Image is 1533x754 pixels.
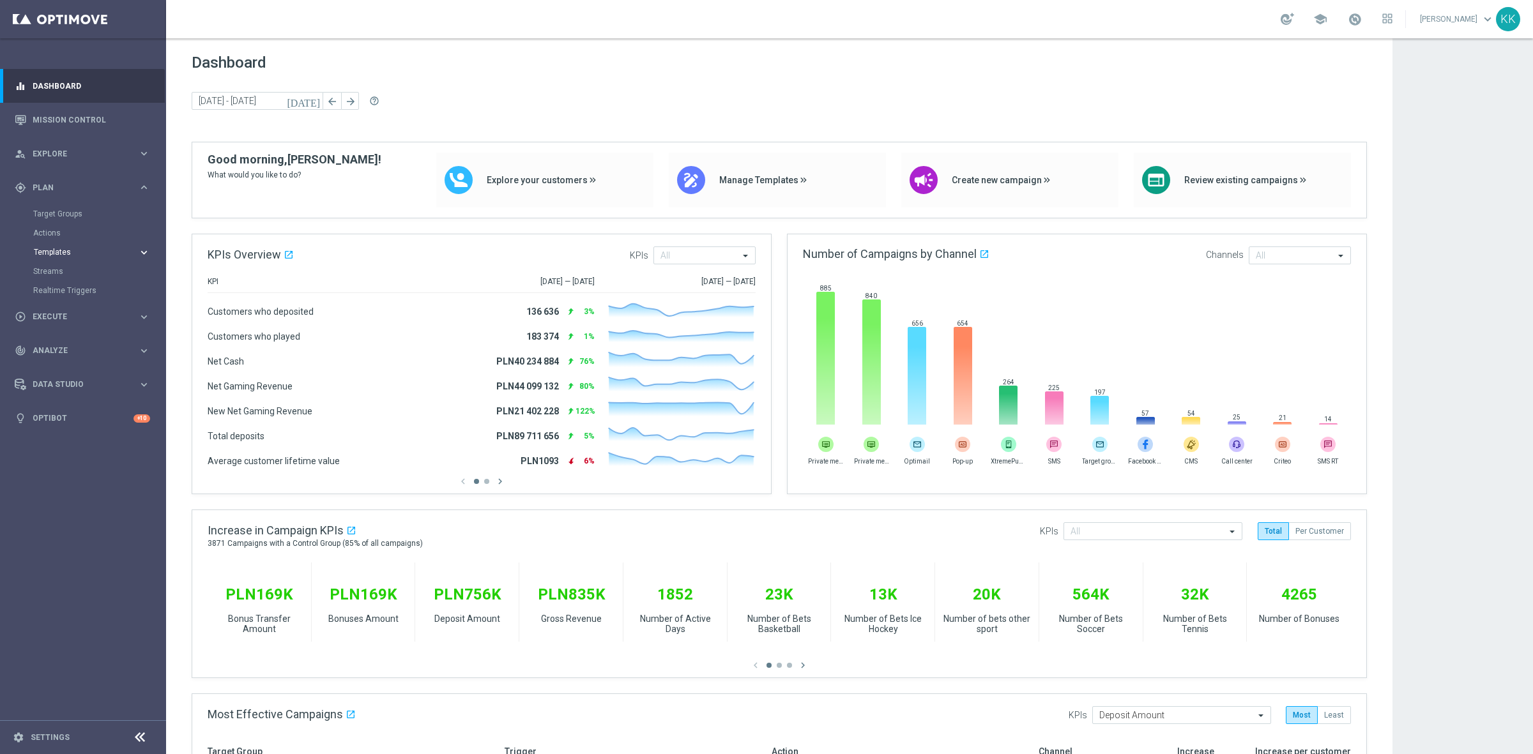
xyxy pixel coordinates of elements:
[15,311,26,322] i: play_circle_outline
[33,347,138,354] span: Analyze
[138,345,150,357] i: keyboard_arrow_right
[33,228,133,238] a: Actions
[14,379,151,389] button: Data Studio keyboard_arrow_right
[15,402,150,435] div: Optibot
[31,734,70,741] a: Settings
[33,184,138,192] span: Plan
[15,379,138,390] div: Data Studio
[15,80,26,92] i: equalizer
[15,345,138,356] div: Analyze
[15,148,26,160] i: person_search
[138,311,150,323] i: keyboard_arrow_right
[14,183,151,193] button: gps_fixed Plan keyboard_arrow_right
[33,266,133,276] a: Streams
[14,115,151,125] button: Mission Control
[14,81,151,91] button: equalizer Dashboard
[13,732,24,743] i: settings
[1313,12,1327,26] span: school
[33,204,165,223] div: Target Groups
[33,103,150,137] a: Mission Control
[33,243,165,262] div: Templates
[34,248,138,256] div: Templates
[138,379,150,391] i: keyboard_arrow_right
[138,147,150,160] i: keyboard_arrow_right
[138,181,150,193] i: keyboard_arrow_right
[15,148,138,160] div: Explore
[15,103,150,137] div: Mission Control
[15,412,26,424] i: lightbulb
[33,281,165,300] div: Realtime Triggers
[34,248,125,256] span: Templates
[1419,10,1496,29] a: [PERSON_NAME]keyboard_arrow_down
[1481,12,1495,26] span: keyboard_arrow_down
[138,246,150,259] i: keyboard_arrow_right
[15,69,150,103] div: Dashboard
[14,345,151,356] button: track_changes Analyze keyboard_arrow_right
[33,209,133,219] a: Target Groups
[14,413,151,423] button: lightbulb Optibot +10
[33,285,133,296] a: Realtime Triggers
[33,247,151,257] button: Templates keyboard_arrow_right
[15,311,138,322] div: Execute
[15,345,26,356] i: track_changes
[15,182,138,193] div: Plan
[33,402,133,435] a: Optibot
[133,414,150,423] div: +10
[33,313,138,320] span: Execute
[14,149,151,159] button: person_search Explore keyboard_arrow_right
[33,262,165,281] div: Streams
[14,312,151,322] button: play_circle_outline Execute keyboard_arrow_right
[33,223,165,243] div: Actions
[33,381,138,388] span: Data Studio
[1496,7,1520,31] div: KK
[33,69,150,103] a: Dashboard
[33,150,138,158] span: Explore
[15,182,26,193] i: gps_fixed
